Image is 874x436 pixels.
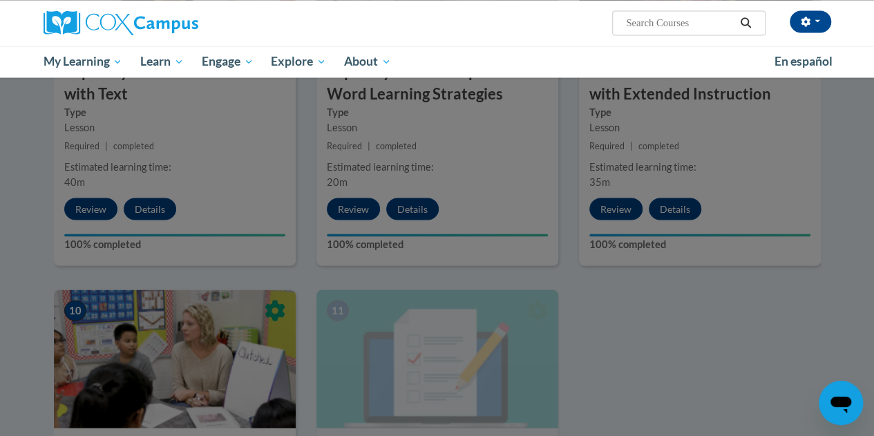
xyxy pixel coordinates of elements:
span: Learn [140,53,184,70]
span: About [344,53,391,70]
a: Explore [262,46,335,77]
span: My Learning [43,53,122,70]
span: Engage [202,53,254,70]
a: Learn [131,46,193,77]
span: Explore [271,53,326,70]
iframe: Button to launch messaging window [819,381,863,425]
a: Cox Campus [44,10,292,35]
a: About [335,46,400,77]
input: Search Courses [625,15,735,31]
img: Cox Campus [44,10,198,35]
a: En español [766,47,842,76]
div: Main menu [33,46,842,77]
button: Account Settings [790,10,831,32]
span: En español [775,54,833,68]
a: Engage [193,46,263,77]
button: Search [735,15,756,31]
a: My Learning [35,46,132,77]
